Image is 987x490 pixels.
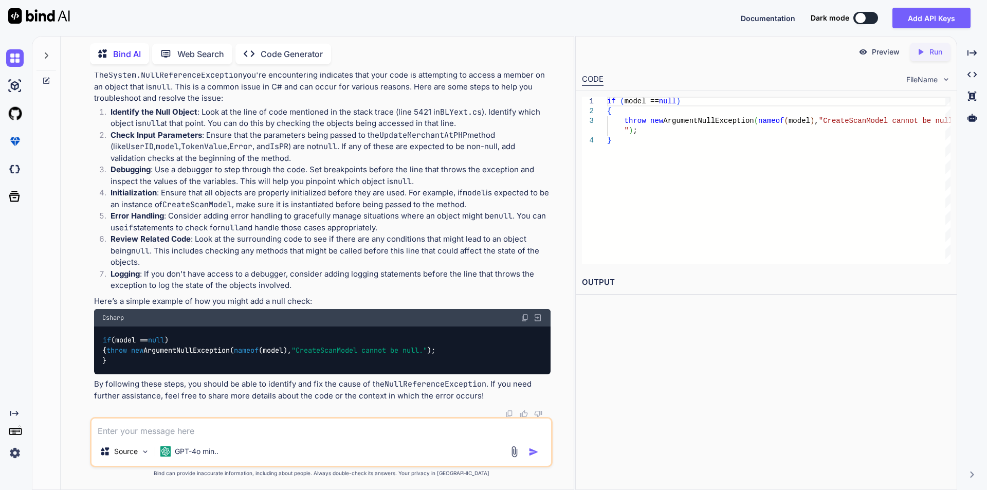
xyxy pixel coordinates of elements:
[872,47,900,57] p: Preview
[624,117,646,125] span: throw
[521,314,529,322] img: copy
[929,47,942,57] p: Run
[858,47,868,57] img: preview
[229,141,252,152] code: Error
[892,8,971,28] button: Add API Keys
[162,199,232,210] code: CreateScanModel
[810,117,814,125] span: )
[111,106,551,130] p: : Look at the line of code mentioned in the stack trace (line 5421 in ). Identify which object is...
[111,269,140,279] strong: Logging
[6,160,24,178] img: darkCloudIdeIcon
[111,164,551,187] p: : Use a debugger to step through the code. Set breakpoints before the line that throws the except...
[111,233,551,268] p: : Look at the surrounding code to see if there are any conditions that might lead to an object be...
[440,107,482,117] code: BLYext.cs
[142,118,160,129] code: null
[111,210,551,233] p: : Consider adding error handling to gracefully manage situations where an object might be . You c...
[221,223,239,233] code: null
[6,49,24,67] img: chat
[106,346,127,355] span: throw
[6,77,24,95] img: ai-studio
[114,446,138,457] p: Source
[754,117,758,125] span: (
[582,116,594,126] div: 3
[131,346,143,355] span: new
[582,97,594,106] div: 1
[379,130,467,140] code: UpdateMerchantAtPHP
[650,117,663,125] span: new
[576,270,957,295] h2: OUTPUT
[676,97,680,105] span: )
[156,141,179,152] code: model
[108,70,243,80] code: System.NullReferenceException
[811,13,849,23] span: Dark mode
[906,75,938,85] span: FileName
[175,446,218,457] p: GPT-4o min..
[741,13,795,24] button: Documentation
[234,346,259,355] span: nameof
[741,14,795,23] span: Documentation
[113,48,141,60] p: Bind AI
[533,313,542,322] img: Open in Browser
[607,97,616,105] span: if
[102,335,435,367] code: (model == ) { ArgumentNullException( (model), ); }
[94,378,551,402] p: By following these steps, you should be able to identify and fix the cause of the . If you need f...
[141,447,150,456] img: Pick Models
[624,126,628,135] span: "
[131,246,150,256] code: null
[385,379,486,389] code: NullReferenceException
[160,446,171,457] img: GPT-4o mini
[111,130,551,165] p: : Ensure that the parameters being passed to the method (like , , , , and ) are not . If any of t...
[582,74,604,86] div: CODE
[181,141,227,152] code: TokenValue
[102,314,124,322] span: Csharp
[124,223,133,233] code: if
[784,117,788,125] span: (
[103,335,111,344] span: if
[111,211,164,221] strong: Error Handling
[111,130,202,140] strong: Check Input Parameters
[659,97,676,105] span: null
[111,165,151,174] strong: Debugging
[261,48,323,60] p: Code Generator
[319,141,337,152] code: null
[494,211,513,221] code: null
[111,268,551,292] p: : If you don't have access to a debugger, consider adding logging statements before the line that...
[789,117,810,125] span: model
[291,346,427,355] span: "CreateScanModel cannot be null."
[6,444,24,462] img: settings
[463,188,486,198] code: model
[94,69,551,104] p: The you're encountering indicates that your code is attempting to access a member on an object th...
[534,410,542,418] img: dislike
[111,107,197,117] strong: Identify the Null Object
[393,176,412,187] code: null
[663,117,754,125] span: ArgumentNullException
[6,105,24,122] img: githubLight
[814,117,818,125] span: ,
[111,187,551,210] p: : Ensure that all objects are properly initialized before they are used. For example, if is expec...
[505,410,514,418] img: copy
[582,136,594,146] div: 4
[818,117,957,125] span: "CreateScanModel cannot be null.
[508,446,520,458] img: attachment
[620,97,624,105] span: (
[629,126,633,135] span: )
[6,133,24,150] img: premium
[607,107,611,115] span: {
[90,469,553,477] p: Bind can provide inaccurate information, including about people. Always double-check its answers....
[758,117,784,125] span: nameof
[270,141,288,152] code: IsPR
[607,136,611,144] span: }
[152,82,171,92] code: null
[148,335,164,344] span: null
[8,8,70,24] img: Bind AI
[582,106,594,116] div: 2
[126,141,154,152] code: UserID
[528,447,539,457] img: icon
[111,188,157,197] strong: Initialization
[111,234,191,244] strong: Review Related Code
[177,48,224,60] p: Web Search
[633,126,637,135] span: ;
[94,296,551,307] p: Here’s a simple example of how you might add a null check:
[520,410,528,418] img: like
[942,75,951,84] img: chevron down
